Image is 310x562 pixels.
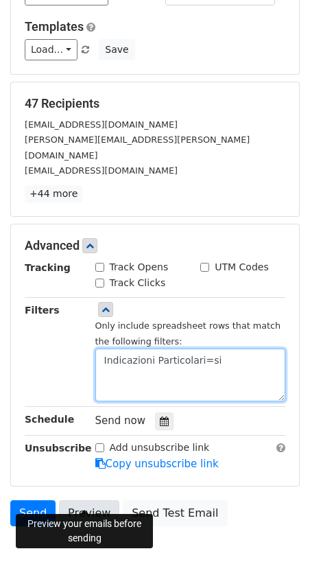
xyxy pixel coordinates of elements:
h5: 47 Recipients [25,96,285,111]
a: Send [10,500,56,526]
iframe: Chat Widget [241,496,310,562]
a: Templates [25,19,84,34]
small: Only include spreadsheet rows that match the following filters: [95,320,281,347]
strong: Unsubscribe [25,443,92,454]
small: [PERSON_NAME][EMAIL_ADDRESS][PERSON_NAME][DOMAIN_NAME] [25,134,250,161]
label: Track Opens [110,260,169,274]
a: Preview [59,500,119,526]
label: Add unsubscribe link [110,441,210,455]
h5: Advanced [25,238,285,253]
strong: Filters [25,305,60,316]
strong: Schedule [25,414,74,425]
button: Save [99,39,134,60]
span: Send now [95,414,146,427]
a: Load... [25,39,77,60]
strong: Tracking [25,262,71,273]
label: UTM Codes [215,260,268,274]
a: Copy unsubscribe link [95,458,219,470]
small: [EMAIL_ADDRESS][DOMAIN_NAME] [25,165,178,176]
small: [EMAIL_ADDRESS][DOMAIN_NAME] [25,119,178,130]
label: Track Clicks [110,276,166,290]
a: Send Test Email [123,500,227,526]
a: +44 more [25,185,82,202]
div: Preview your emails before sending [16,514,153,548]
div: Widget chat [241,496,310,562]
